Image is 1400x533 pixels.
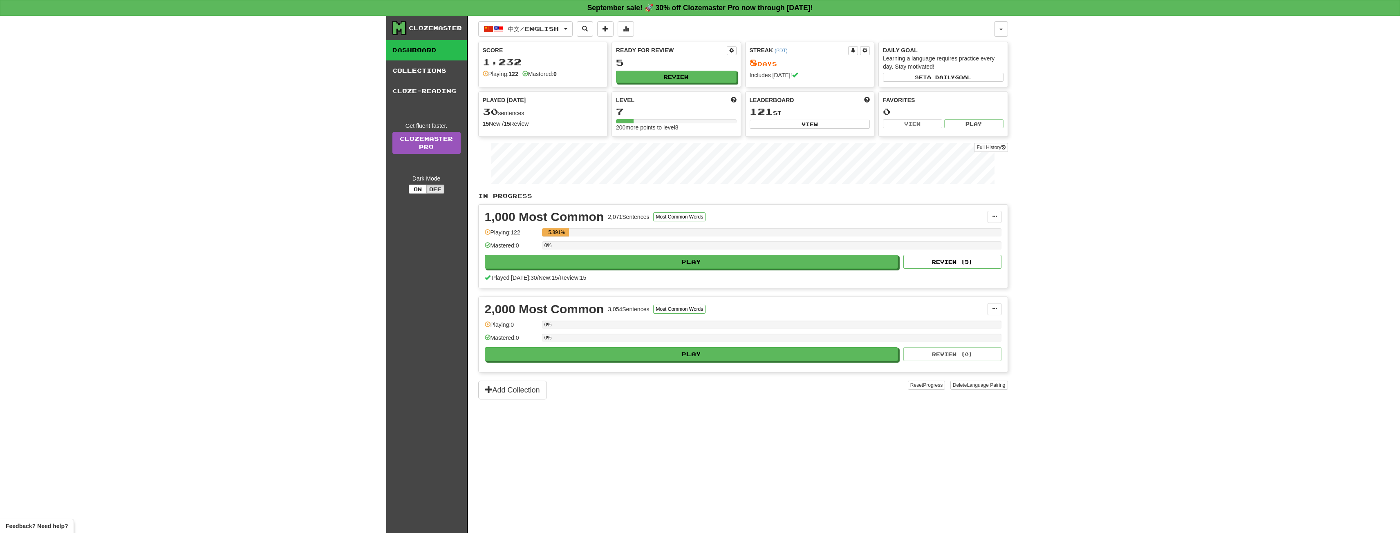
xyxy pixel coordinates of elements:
[653,305,706,314] button: Most Common Words
[483,70,518,78] div: Playing:
[553,71,557,77] strong: 0
[544,228,569,236] div: 5.891%
[923,382,943,388] span: Progress
[558,274,560,281] span: /
[587,4,813,12] strong: September sale! 🚀 30% off Clozemaster Pro now through [DATE]!
[483,57,603,67] div: 1,232
[392,174,461,183] div: Dark Mode
[483,106,498,117] span: 30
[597,21,614,37] button: Add sentence to collection
[950,381,1008,390] button: DeleteLanguage Pairing
[750,58,870,68] div: Day s
[616,123,737,132] div: 200 more points to level 8
[485,241,538,255] div: Mastered: 0
[903,347,1001,361] button: Review (0)
[864,96,870,104] span: This week in points, UTC
[750,120,870,129] button: View
[883,107,1004,117] div: 0
[750,71,870,79] div: Includes [DATE]!
[392,122,461,130] div: Get fluent faster.
[386,40,467,60] a: Dashboard
[560,274,586,281] span: Review: 15
[485,303,604,315] div: 2,000 Most Common
[522,70,557,78] div: Mastered:
[539,274,558,281] span: New: 15
[478,21,573,37] button: 中文/English
[944,119,1004,128] button: Play
[537,274,539,281] span: /
[883,119,942,128] button: View
[903,255,1001,269] button: Review (5)
[485,255,898,269] button: Play
[485,211,604,223] div: 1,000 Most Common
[616,46,727,54] div: Ready for Review
[485,228,538,242] div: Playing: 122
[750,106,773,117] span: 121
[483,46,603,54] div: Score
[927,74,955,80] span: a daily
[653,212,706,221] button: Most Common Words
[485,334,538,347] div: Mastered: 0
[616,71,737,83] button: Review
[608,213,649,221] div: 2,071 Sentences
[967,382,1005,388] span: Language Pairing
[883,54,1004,71] div: Learning a language requires practice every day. Stay motivated!
[392,132,461,154] a: ClozemasterPro
[478,381,547,399] button: Add Collection
[409,185,427,194] button: On
[504,120,510,127] strong: 15
[485,321,538,334] div: Playing: 0
[616,96,634,104] span: Level
[883,46,1004,54] div: Daily Goal
[409,24,462,32] div: Clozemaster
[426,185,444,194] button: Off
[750,57,757,68] span: 8
[478,192,1008,200] p: In Progress
[483,120,603,128] div: New / Review
[974,143,1008,152] button: Full History
[483,120,489,127] strong: 15
[508,25,559,32] span: 中文 / English
[883,96,1004,104] div: Favorites
[618,21,634,37] button: More stats
[616,58,737,68] div: 5
[508,71,518,77] strong: 122
[750,46,849,54] div: Streak
[6,522,68,530] span: Open feedback widget
[750,107,870,117] div: st
[908,381,945,390] button: ResetProgress
[386,60,467,81] a: Collections
[883,73,1004,82] button: Seta dailygoal
[492,274,537,281] span: Played [DATE]: 30
[616,107,737,117] div: 7
[386,81,467,101] a: Cloze-Reading
[483,96,526,104] span: Played [DATE]
[775,48,788,54] a: (PDT)
[731,96,737,104] span: Score more points to level up
[485,347,898,361] button: Play
[577,21,593,37] button: Search sentences
[608,305,649,313] div: 3,054 Sentences
[750,96,794,104] span: Leaderboard
[483,107,603,117] div: sentences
